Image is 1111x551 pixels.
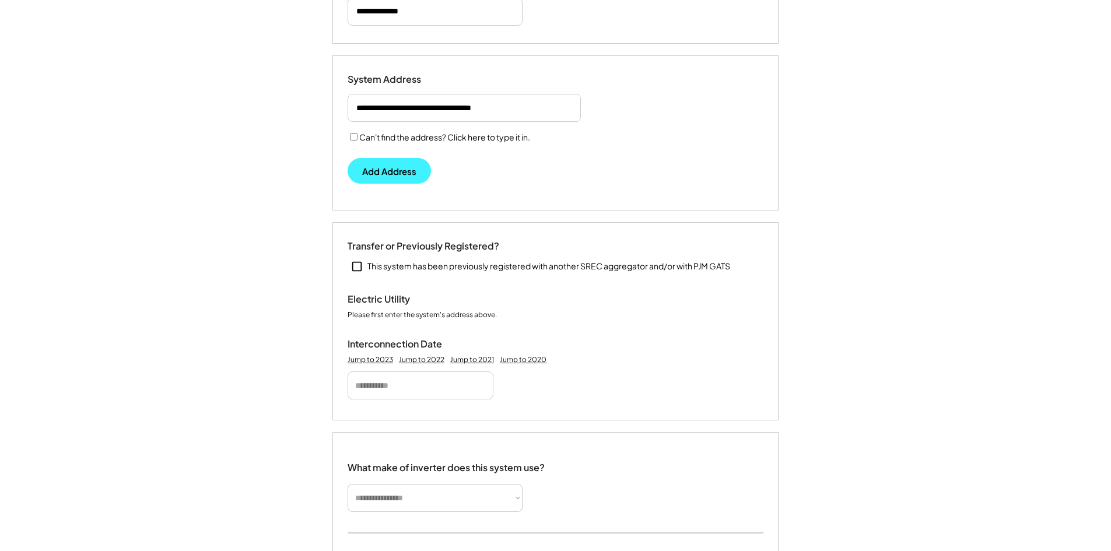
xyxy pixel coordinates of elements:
div: Jump to 2022 [399,355,444,364]
div: Interconnection Date [348,338,464,350]
div: Jump to 2021 [450,355,494,364]
div: Please first enter the system's address above. [348,310,497,321]
div: This system has been previously registered with another SREC aggregator and/or with PJM GATS [367,261,730,272]
div: Jump to 2020 [500,355,546,364]
div: What make of inverter does this system use? [348,450,545,476]
label: Can't find the address? Click here to type it in. [359,132,530,142]
div: Electric Utility [348,293,464,306]
div: System Address [348,73,464,86]
div: Jump to 2023 [348,355,393,364]
div: Transfer or Previously Registered? [348,240,499,252]
button: Add Address [348,158,431,184]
